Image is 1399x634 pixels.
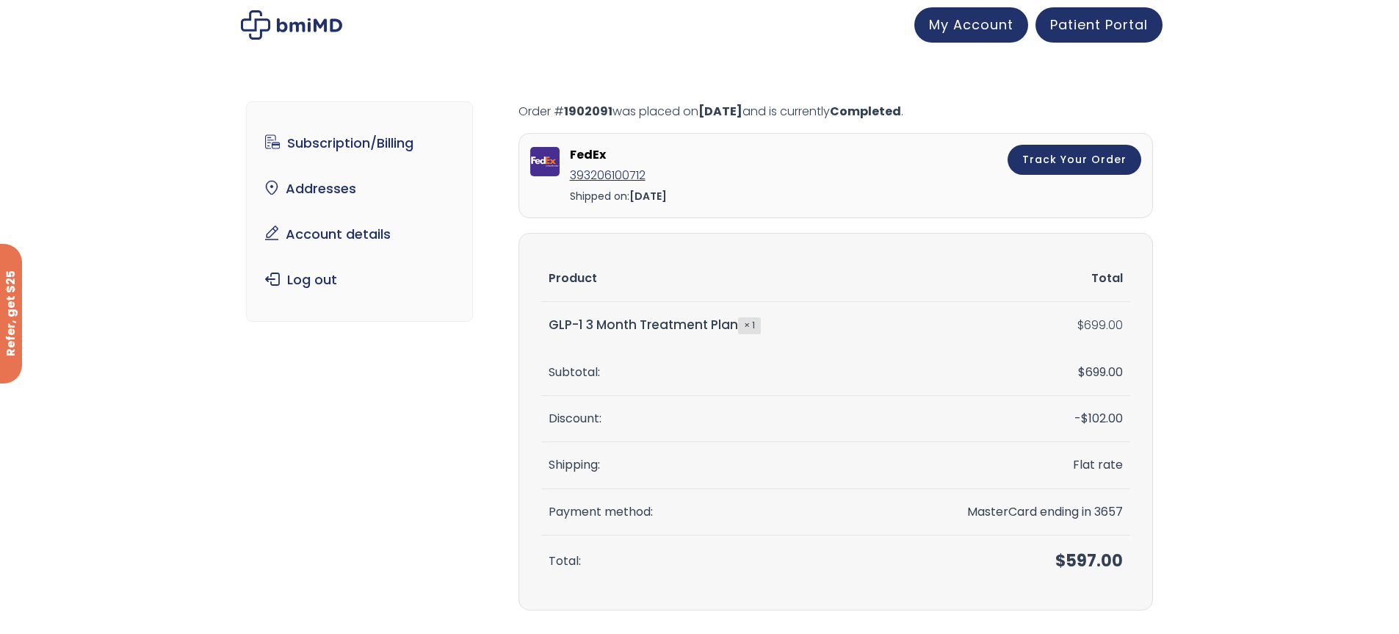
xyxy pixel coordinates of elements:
[541,489,878,536] th: Payment method:
[541,536,878,588] th: Total:
[1078,364,1123,381] span: 699.00
[878,256,1130,302] th: Total
[1055,550,1066,572] span: $
[914,7,1028,43] a: My Account
[1081,410,1123,427] span: 102.00
[1050,15,1148,34] span: Patient Portal
[258,264,461,295] a: Log out
[830,103,901,120] mark: Completed
[738,317,761,334] strong: × 1
[258,173,461,204] a: Addresses
[1077,317,1123,334] bdi: 699.00
[1055,550,1123,572] span: 597.00
[878,396,1130,442] td: -
[518,101,1153,122] p: Order # was placed on and is currently .
[541,396,878,442] th: Discount:
[1078,364,1085,381] span: $
[564,103,612,120] mark: 1902091
[629,189,667,203] strong: [DATE]
[258,128,461,159] a: Subscription/Billing
[246,101,473,322] nav: Account pages
[878,442,1130,489] td: Flat rate
[541,442,878,489] th: Shipping:
[541,350,878,396] th: Subtotal:
[1077,317,1084,334] span: $
[541,302,878,349] td: GLP-1 3 Month Treatment Plan
[570,186,845,206] div: Shipped on:
[698,103,742,120] mark: [DATE]
[541,256,878,302] th: Product
[1008,145,1141,175] a: Track Your Order
[570,145,842,165] strong: FedEx
[929,15,1013,34] span: My Account
[570,167,646,184] a: 393206100712
[878,489,1130,536] td: MasterCard ending in 3657
[1081,410,1088,427] span: $
[241,10,342,40] img: My account
[258,219,461,250] a: Account details
[1035,7,1163,43] a: Patient Portal
[530,147,560,176] img: fedex.png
